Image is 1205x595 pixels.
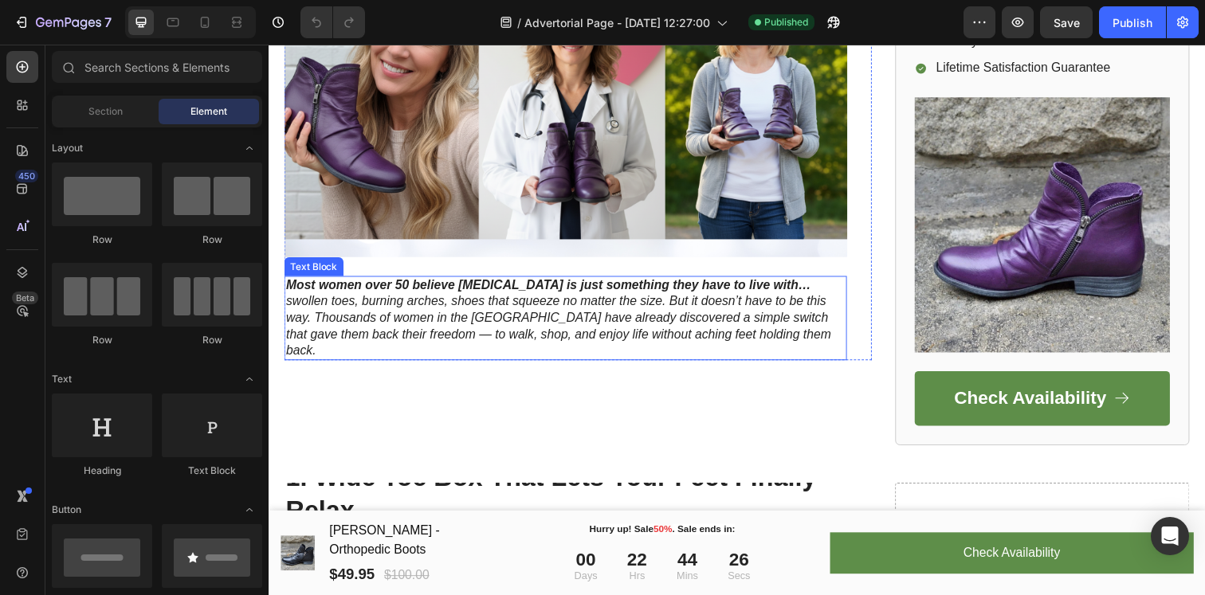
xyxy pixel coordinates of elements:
span: / [517,14,521,31]
div: Row [162,233,262,247]
div: $100.00 [116,530,166,553]
div: Undo/Redo [300,6,365,38]
span: Element [190,104,227,119]
button: Check Availability [573,498,944,540]
iframe: Design area [269,45,1205,595]
img: Melinda_0001.webp [660,53,920,314]
div: 22 [366,515,387,538]
span: Toggle open [237,366,262,392]
button: Save [1040,6,1093,38]
h2: 1. Wide Toe Box That Lets Your Feet Finally Relax [16,423,591,495]
p: 7 [104,13,112,32]
div: Row [52,233,152,247]
p: Days [312,534,336,550]
div: Check Availability [709,507,808,530]
span: Toggle open [237,497,262,523]
span: Section [88,104,123,119]
span: % [403,489,412,500]
span: Published [764,15,808,29]
span: Save [1054,16,1080,29]
div: 44 [416,515,438,538]
div: Text Block [19,219,73,233]
div: 450 [15,170,38,182]
div: 26 [469,515,492,538]
input: Search Sections & Elements [52,51,262,83]
span: Advertorial Page - [DATE] 12:27:00 [524,14,710,31]
span: 5 [393,489,398,500]
span: Layout [52,141,83,155]
p: Lifetime Satisfaction Guarantee [681,15,918,32]
div: 00 [312,515,336,538]
div: $49.95 [60,530,109,553]
div: Heading [52,464,152,478]
span: Text [52,372,72,386]
p: Mins [416,534,438,550]
div: Row [162,333,262,347]
span: . Sale ends in: [412,489,477,500]
span: swollen toes, burning arches, shoes that squeeze no matter the size. But it doesn’t have to be th... [18,238,574,318]
div: Text Block [162,464,262,478]
span: Toggle open [237,135,262,161]
div: Open Intercom Messenger [1151,517,1189,555]
span: Hurry up! Sale [328,489,393,500]
div: Row [52,333,152,347]
a: Check Availability [660,333,920,389]
span: Button [52,503,81,517]
span: 0 [398,489,403,500]
div: Beta [12,292,38,304]
strong: Most women over 50 believe [MEDICAL_DATA] is just something they have to live with… [18,238,553,252]
button: Publish [1099,6,1166,38]
p: Secs [469,534,492,550]
button: 7 [6,6,119,38]
p: Hrs [366,534,387,550]
div: Publish [1113,14,1152,31]
p: Check Availability [701,349,856,373]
